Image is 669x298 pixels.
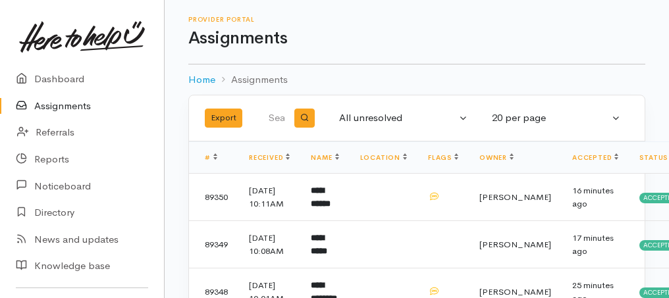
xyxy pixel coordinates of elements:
[188,72,215,87] a: Home
[572,185,614,209] time: 16 minutes ago
[492,111,609,126] div: 20 per page
[479,153,514,162] a: Owner
[205,109,242,128] button: Export
[479,286,551,297] span: [PERSON_NAME]
[189,174,238,221] td: 89350
[189,221,238,268] td: 89349
[572,153,618,162] a: Accepted
[339,111,456,126] div: All unresolved
[268,103,287,134] input: Search
[238,174,300,221] td: [DATE] 10:11AM
[479,239,551,250] span: [PERSON_NAME]
[311,153,338,162] a: Name
[428,153,458,162] a: Flags
[238,221,300,268] td: [DATE] 10:08AM
[188,64,645,95] nav: breadcrumb
[479,191,551,203] span: [PERSON_NAME]
[188,29,645,48] h1: Assignments
[249,153,290,162] a: Received
[484,105,629,131] button: 20 per page
[331,105,476,131] button: All unresolved
[188,16,645,23] h6: Provider Portal
[572,232,614,257] time: 17 minutes ago
[205,153,217,162] a: #
[360,153,407,162] a: Location
[215,72,288,87] li: Assignments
